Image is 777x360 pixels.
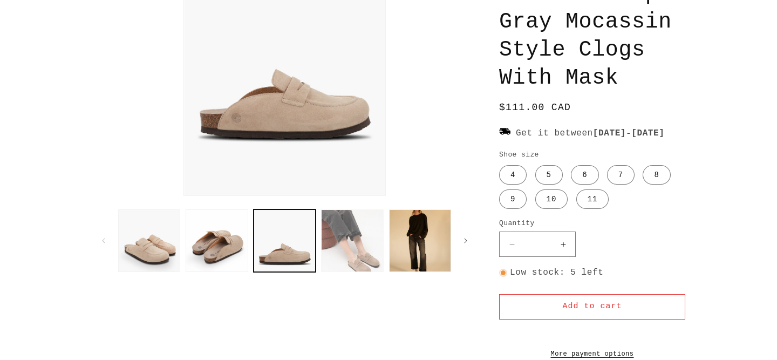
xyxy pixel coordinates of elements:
p: Get it between [499,126,685,141]
label: 5 [535,165,563,185]
a: More payment options [499,349,685,359]
button: Load image 1 in gallery view [118,209,180,271]
strong: - [593,128,665,138]
button: Slide left [92,229,115,253]
img: 1670915.png [499,126,510,139]
p: Low stock: 5 left [499,265,685,281]
span: $111.00 CAD [499,100,571,115]
button: Add to cart [499,294,685,320]
label: 9 [499,189,527,209]
span: [DATE] [631,128,664,138]
label: Quantity [499,218,685,229]
label: 4 [499,165,527,185]
label: 7 [607,165,635,185]
label: 11 [576,189,609,209]
label: 8 [643,165,670,185]
button: Load image 3 in gallery view [254,209,316,271]
button: Load image 4 in gallery view [321,209,383,271]
span: [DATE] [593,128,626,138]
label: 6 [571,165,598,185]
button: Load image 5 in gallery view [389,209,451,271]
button: Slide right [454,229,478,253]
label: 10 [535,189,568,209]
legend: Shoe size [499,150,540,160]
button: Load image 2 in gallery view [186,209,248,271]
